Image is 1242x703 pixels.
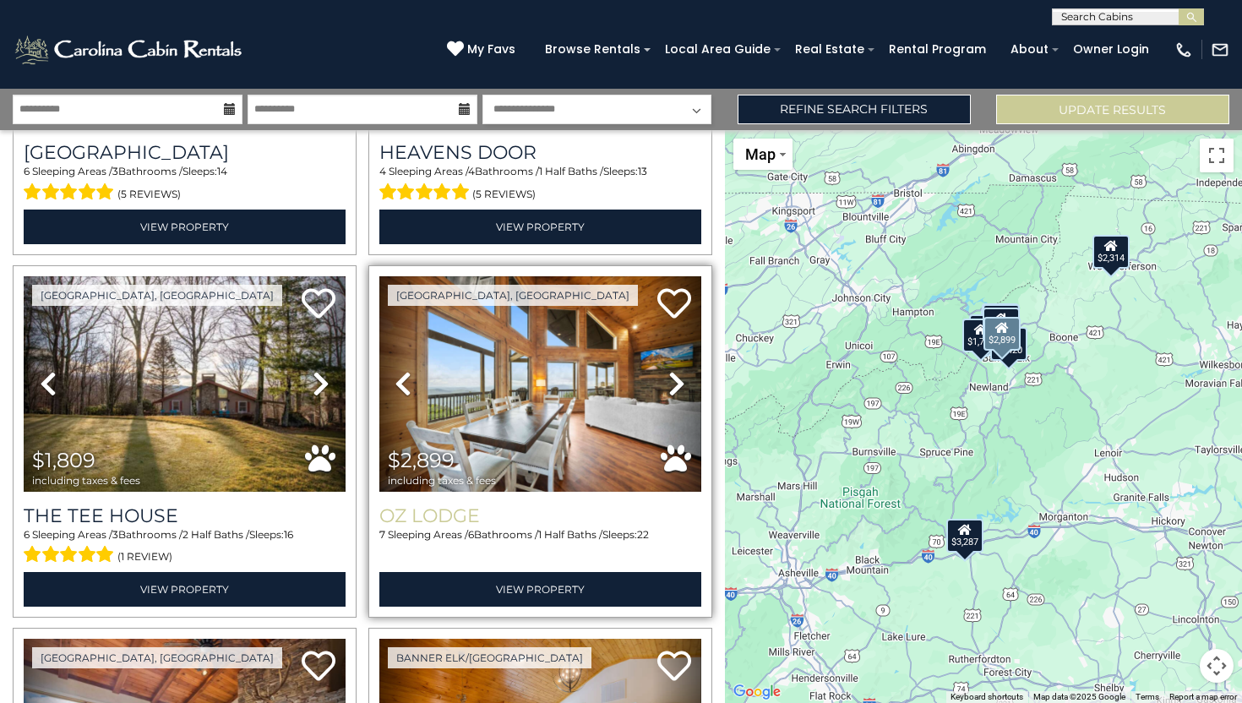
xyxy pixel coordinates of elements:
a: Heavens Door [379,141,701,164]
span: 1 Half Baths / [539,165,603,177]
span: (5 reviews) [117,183,181,205]
div: $1,954 [983,304,1020,338]
span: 6 [24,528,30,541]
div: Sleeping Areas / Bathrooms / Sleeps: [24,527,346,568]
span: including taxes & fees [388,475,496,486]
span: 22 [637,528,649,541]
img: Google [729,681,785,703]
span: including taxes & fees [32,475,140,486]
button: Update Results [996,95,1229,124]
img: thumbnail_167757115.jpeg [24,276,346,492]
div: $2,420 [969,314,1006,348]
div: $2,314 [1092,235,1129,269]
span: 14 [217,165,227,177]
a: Refine Search Filters [738,95,971,124]
a: Terms (opens in new tab) [1136,692,1159,701]
a: My Favs [447,41,520,59]
span: My Favs [467,41,515,58]
span: 13 [638,165,647,177]
a: Open this area in Google Maps (opens a new window) [729,681,785,703]
a: [GEOGRAPHIC_DATA], [GEOGRAPHIC_DATA] [32,647,282,668]
a: Add to favorites [657,649,691,685]
span: $1,809 [32,448,95,472]
a: About [1002,36,1057,63]
div: $3,287 [946,519,983,553]
a: Browse Rentals [537,36,649,63]
a: Add to favorites [302,286,335,323]
span: 1 Half Baths / [538,528,602,541]
a: Add to favorites [302,649,335,685]
a: Banner Elk/[GEOGRAPHIC_DATA] [388,647,591,668]
span: 7 [379,528,385,541]
span: 4 [468,165,475,177]
img: phone-regular-white.png [1174,41,1193,59]
span: 4 [379,165,386,177]
a: View Property [379,572,701,607]
span: 3 [112,165,118,177]
div: $1,713 [962,319,1000,352]
span: 16 [284,528,293,541]
a: Oz Lodge [379,504,701,527]
button: Map camera controls [1200,649,1234,683]
a: Report a map error [1169,692,1237,701]
span: (1 review) [117,546,172,568]
div: $2,899 [983,317,1020,351]
a: Add to favorites [657,286,691,323]
a: [GEOGRAPHIC_DATA], [GEOGRAPHIC_DATA] [388,285,638,306]
a: Owner Login [1065,36,1158,63]
a: Real Estate [787,36,873,63]
div: Sleeping Areas / Bathrooms / Sleeps: [379,164,701,204]
img: mail-regular-white.png [1211,41,1229,59]
a: View Property [24,210,346,244]
span: Map data ©2025 Google [1033,692,1125,701]
span: 3 [112,528,118,541]
div: Sleeping Areas / Bathrooms / Sleeps: [24,164,346,204]
img: White-1-2.png [13,33,247,67]
button: Keyboard shortcuts [951,691,1023,703]
a: The Tee House [24,504,346,527]
span: (5 reviews) [472,183,536,205]
button: Toggle fullscreen view [1200,139,1234,172]
a: View Property [379,210,701,244]
a: Rental Program [880,36,994,63]
a: View Property [24,572,346,607]
h3: Bluff View Farm [24,141,346,164]
div: $4,420 [989,327,1027,361]
span: $2,899 [388,448,455,472]
span: 6 [468,528,474,541]
div: Sleeping Areas / Bathrooms / Sleeps: [379,527,701,568]
a: [GEOGRAPHIC_DATA], [GEOGRAPHIC_DATA] [32,285,282,306]
button: Change map style [733,139,793,170]
a: [GEOGRAPHIC_DATA] [24,141,346,164]
img: thumbnail_169133993.jpeg [379,276,701,492]
span: 6 [24,165,30,177]
span: Map [745,145,776,163]
div: $1,542 [982,308,1019,341]
a: Local Area Guide [656,36,779,63]
span: 2 Half Baths / [182,528,249,541]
